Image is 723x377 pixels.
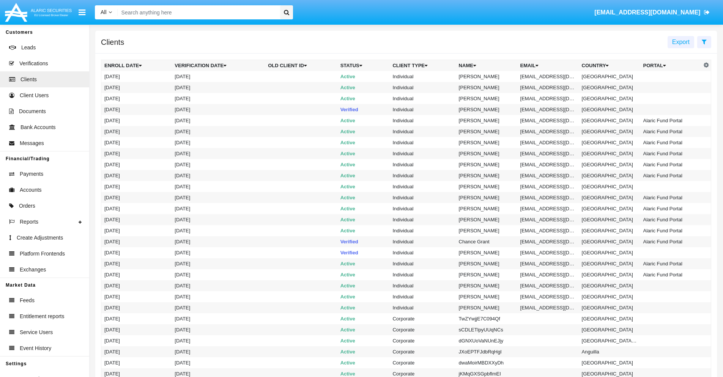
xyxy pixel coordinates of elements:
td: [GEOGRAPHIC_DATA] [579,269,640,280]
td: Active [337,302,390,313]
td: [DATE] [101,346,172,357]
td: Individual [389,280,455,291]
td: [DATE] [172,335,265,346]
td: Active [337,225,390,236]
td: [DATE] [172,170,265,181]
td: Chance Grant [456,236,517,247]
td: Active [337,159,390,170]
td: [PERSON_NAME] [456,115,517,126]
td: Individual [389,170,455,181]
td: Alaric Fund Portal [640,115,701,126]
td: [DATE] [101,258,172,269]
td: Active [337,115,390,126]
th: Name [456,60,517,71]
td: [DATE] [172,280,265,291]
td: [PERSON_NAME] [456,93,517,104]
td: [DATE] [172,225,265,236]
td: [GEOGRAPHIC_DATA] [579,357,640,368]
td: [DATE] [172,357,265,368]
td: [DATE] [101,93,172,104]
td: [DATE] [101,335,172,346]
td: [DATE] [172,82,265,93]
th: Country [579,60,640,71]
td: Active [337,335,390,346]
td: [DATE] [101,214,172,225]
td: Individual [389,71,455,82]
td: [EMAIL_ADDRESS][DOMAIN_NAME] [517,247,579,258]
td: Individual [389,148,455,159]
td: [GEOGRAPHIC_DATA] ([GEOGRAPHIC_DATA]) [579,335,640,346]
td: [GEOGRAPHIC_DATA] [579,291,640,302]
td: Individual [389,192,455,203]
td: Alaric Fund Portal [640,258,701,269]
td: [DATE] [172,247,265,258]
td: [DATE] [101,115,172,126]
td: [DATE] [101,236,172,247]
td: [PERSON_NAME] [456,192,517,203]
td: [GEOGRAPHIC_DATA] [579,148,640,159]
td: [DATE] [172,324,265,335]
td: [GEOGRAPHIC_DATA] [579,313,640,324]
td: [PERSON_NAME] [456,203,517,214]
span: Entitlement reports [20,312,65,320]
td: sCDLETlpyUUqNCs [456,324,517,335]
button: Export [668,36,694,48]
td: [PERSON_NAME] [456,71,517,82]
span: Leads [21,44,36,52]
td: [EMAIL_ADDRESS][DOMAIN_NAME] [517,126,579,137]
td: [GEOGRAPHIC_DATA] [579,236,640,247]
td: [DATE] [101,247,172,258]
td: [DATE] [101,225,172,236]
span: Service Users [20,328,53,336]
th: Old Client Id [265,60,337,71]
td: [PERSON_NAME] [456,225,517,236]
th: Email [517,60,579,71]
td: Corporate [389,357,455,368]
td: Active [337,269,390,280]
td: [DATE] [101,159,172,170]
td: Active [337,137,390,148]
span: Payments [20,170,43,178]
td: Individual [389,214,455,225]
td: [EMAIL_ADDRESS][DOMAIN_NAME] [517,291,579,302]
td: [EMAIL_ADDRESS][DOMAIN_NAME] [517,93,579,104]
td: Active [337,214,390,225]
td: [GEOGRAPHIC_DATA] [579,137,640,148]
td: Alaric Fund Portal [640,148,701,159]
td: Active [337,203,390,214]
td: Alaric Fund Portal [640,203,701,214]
td: Active [337,357,390,368]
td: [GEOGRAPHIC_DATA] [579,82,640,93]
span: Event History [20,344,51,352]
td: Corporate [389,335,455,346]
td: [GEOGRAPHIC_DATA] [579,159,640,170]
td: [EMAIL_ADDRESS][DOMAIN_NAME] [517,214,579,225]
td: [EMAIL_ADDRESS][DOMAIN_NAME] [517,236,579,247]
td: [DATE] [172,159,265,170]
td: [EMAIL_ADDRESS][DOMAIN_NAME] [517,137,579,148]
span: Platform Frontends [20,250,65,258]
td: [DATE] [172,93,265,104]
td: [DATE] [101,104,172,115]
td: [EMAIL_ADDRESS][DOMAIN_NAME] [517,269,579,280]
td: [PERSON_NAME] [456,82,517,93]
span: Clients [20,76,37,84]
td: [DATE] [101,269,172,280]
td: [DATE] [101,203,172,214]
span: Export [672,39,690,45]
span: All [101,9,107,15]
td: [PERSON_NAME] [456,258,517,269]
td: Active [337,192,390,203]
td: [GEOGRAPHIC_DATA] [579,126,640,137]
td: [DATE] [101,357,172,368]
td: [GEOGRAPHIC_DATA] [579,71,640,82]
td: [DATE] [101,313,172,324]
td: Active [337,93,390,104]
td: [DATE] [172,313,265,324]
td: dwaMoirMBDXXyDh [456,357,517,368]
td: [PERSON_NAME] [456,148,517,159]
span: [EMAIL_ADDRESS][DOMAIN_NAME] [594,9,700,16]
td: Individual [389,258,455,269]
span: Exchanges [20,266,46,274]
td: [DATE] [101,170,172,181]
